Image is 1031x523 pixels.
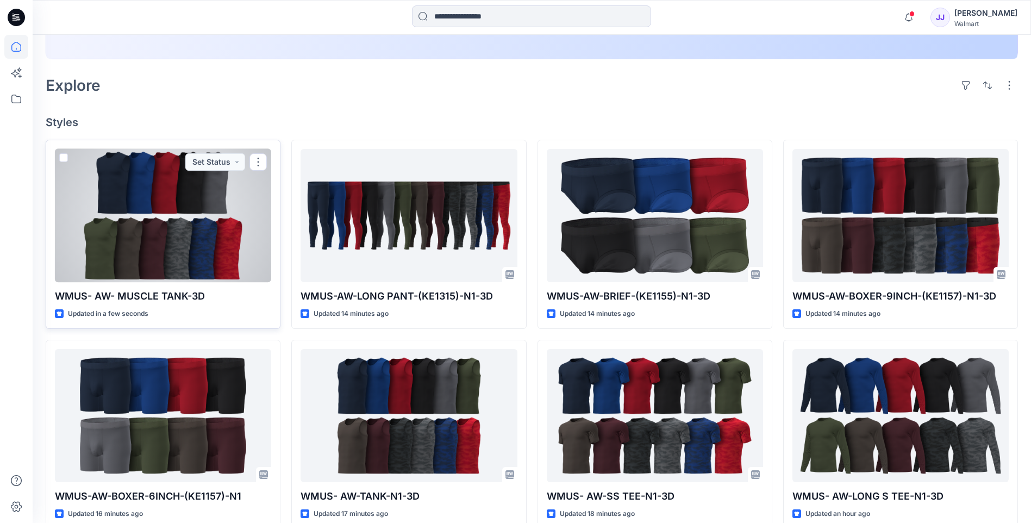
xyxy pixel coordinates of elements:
[55,489,271,504] p: WMUS-AW-BOXER-6INCH-(KE1157)-N1
[55,289,271,304] p: WMUS- AW- MUSCLE TANK-3D
[560,308,635,320] p: Updated 14 minutes ago
[68,308,148,320] p: Updated in a few seconds
[301,489,517,504] p: WMUS- AW-TANK-N1-3D
[314,508,388,520] p: Updated 17 minutes ago
[547,489,763,504] p: WMUS- AW-SS TEE-N1-3D
[792,149,1009,282] a: WMUS-AW-BOXER-9INCH-(KE1157)-N1-3D
[930,8,950,27] div: JJ
[314,308,389,320] p: Updated 14 minutes ago
[954,20,1017,28] div: Walmart
[954,7,1017,20] div: [PERSON_NAME]
[55,349,271,482] a: WMUS-AW-BOXER-6INCH-(KE1157)-N1
[805,308,880,320] p: Updated 14 minutes ago
[547,349,763,482] a: WMUS- AW-SS TEE-N1-3D
[46,116,1018,129] h4: Styles
[46,77,101,94] h2: Explore
[805,508,870,520] p: Updated an hour ago
[792,289,1009,304] p: WMUS-AW-BOXER-9INCH-(KE1157)-N1-3D
[301,289,517,304] p: WMUS-AW-LONG PANT-(KE1315)-N1-3D
[792,349,1009,482] a: WMUS- AW-LONG S TEE-N1-3D
[68,508,143,520] p: Updated 16 minutes ago
[301,349,517,482] a: WMUS- AW-TANK-N1-3D
[55,149,271,282] a: WMUS- AW- MUSCLE TANK-3D
[792,489,1009,504] p: WMUS- AW-LONG S TEE-N1-3D
[547,149,763,282] a: WMUS-AW-BRIEF-(KE1155)-N1-3D
[301,149,517,282] a: WMUS-AW-LONG PANT-(KE1315)-N1-3D
[560,508,635,520] p: Updated 18 minutes ago
[547,289,763,304] p: WMUS-AW-BRIEF-(KE1155)-N1-3D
